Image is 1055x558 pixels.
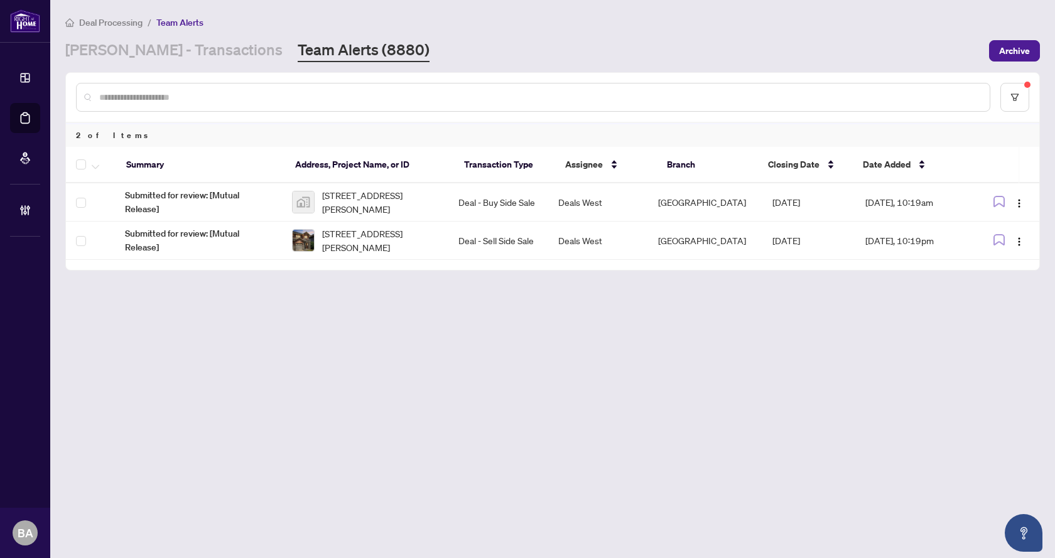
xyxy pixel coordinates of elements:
span: [STREET_ADDRESS][PERSON_NAME] [322,188,438,216]
th: Assignee [555,147,656,183]
button: Archive [989,40,1040,62]
button: Logo [1009,192,1029,212]
span: Date Added [863,158,911,171]
td: Deals West [548,222,648,260]
td: [GEOGRAPHIC_DATA] [648,183,762,222]
th: Summary [116,147,285,183]
button: filter [1000,83,1029,112]
th: Closing Date [758,147,853,183]
td: [DATE] [762,222,855,260]
span: Team Alerts [156,17,203,28]
a: [PERSON_NAME] - Transactions [65,40,283,62]
td: [GEOGRAPHIC_DATA] [648,222,762,260]
th: Address, Project Name, or ID [285,147,454,183]
button: Open asap [1005,514,1042,552]
span: [STREET_ADDRESS][PERSON_NAME] [322,227,438,254]
div: 2 of Items [66,123,1039,147]
span: Assignee [565,158,603,171]
img: Logo [1014,198,1024,208]
a: Team Alerts (8880) [298,40,430,62]
td: Deal - Sell Side Sale [448,222,548,260]
td: [DATE], 10:19am [855,183,975,222]
button: Logo [1009,230,1029,250]
th: Date Added [853,147,975,183]
span: filter [1010,93,1019,102]
span: Deal Processing [79,17,143,28]
td: [DATE] [762,183,855,222]
img: Logo [1014,237,1024,247]
img: thumbnail-img [293,191,314,213]
img: logo [10,9,40,33]
th: Branch [657,147,758,183]
th: Transaction Type [454,147,555,183]
span: Submitted for review: [Mutual Release] [125,227,271,254]
td: Deals West [548,183,648,222]
img: thumbnail-img [293,230,314,251]
td: Deal - Buy Side Sale [448,183,548,222]
span: home [65,18,74,27]
td: [DATE], 10:19pm [855,222,975,260]
li: / [148,15,151,30]
span: Submitted for review: [Mutual Release] [125,188,271,216]
span: Archive [999,41,1030,61]
span: Closing Date [768,158,820,171]
span: BA [18,524,33,542]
